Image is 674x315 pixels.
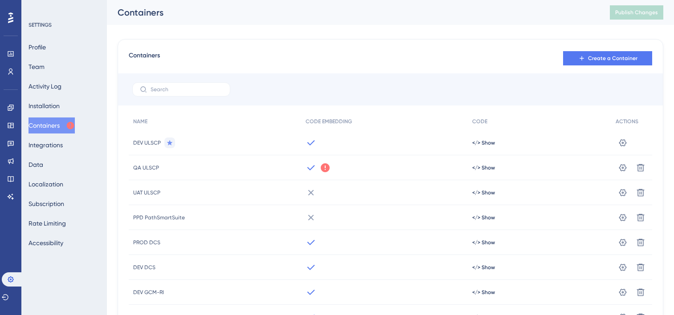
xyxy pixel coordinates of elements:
[151,86,223,93] input: Search
[588,55,637,62] span: Create a Container
[472,139,495,146] button: </> Show
[29,235,63,251] button: Accessibility
[133,214,185,221] span: PPD PathSmartSuite
[29,21,101,28] div: SETTINGS
[610,5,663,20] button: Publish Changes
[472,214,495,221] button: </> Show
[472,239,495,246] button: </> Show
[129,50,160,66] span: Containers
[118,6,588,19] div: Containers
[472,264,495,271] button: </> Show
[133,139,161,146] span: DEV ULSCP
[29,215,66,231] button: Rate Limiting
[306,118,352,125] span: CODE EMBEDDING
[616,118,638,125] span: ACTIONS
[29,196,64,212] button: Subscription
[133,264,155,271] span: DEV DCS
[133,189,160,196] span: UAT ULSCP
[472,164,495,171] button: </> Show
[29,59,45,75] button: Team
[133,118,147,125] span: NAME
[29,137,63,153] button: Integrations
[29,117,75,133] button: Containers
[563,51,652,65] button: Create a Container
[472,189,495,196] button: </> Show
[29,98,60,114] button: Installation
[29,78,61,94] button: Activity Log
[29,39,46,55] button: Profile
[133,239,160,246] span: PROD DCS
[472,289,495,296] button: </> Show
[133,289,164,296] span: DEV GCM-RI
[472,118,487,125] span: CODE
[29,157,43,173] button: Data
[29,176,63,192] button: Localization
[133,164,159,171] span: QA ULSCP
[615,9,658,16] span: Publish Changes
